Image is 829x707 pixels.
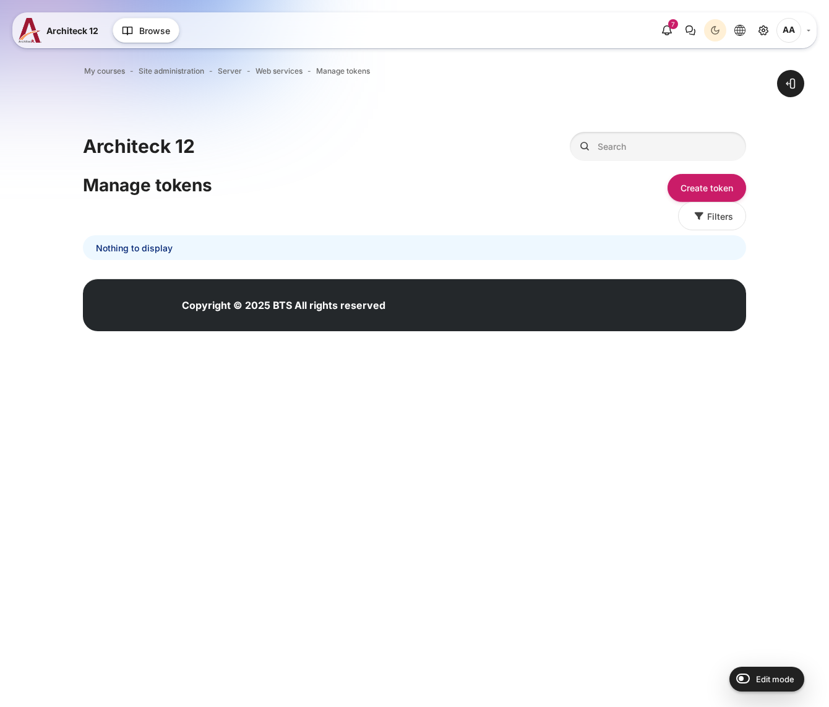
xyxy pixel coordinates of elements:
nav: Navigation bar [83,63,746,79]
h1: Architeck 12 [83,134,195,158]
span: Filters [707,210,733,223]
div: Dark Mode [706,21,724,40]
section: Content [83,173,746,260]
div: Nothing to display [83,235,746,261]
button: Light Mode Dark Mode [704,19,726,41]
strong: Copyright © 2025 BTS All rights reserved [182,299,385,311]
h2: Manage tokens [83,174,212,197]
a: User menu [776,18,810,43]
span: Architeck Admin [776,18,801,43]
button: Create token [668,174,746,202]
input: Search [570,132,746,161]
a: Server [218,66,242,77]
button: There are 0 unread conversations [679,19,702,41]
img: A12 [19,18,41,43]
button: Filters [678,202,746,230]
a: Web services [256,66,303,77]
a: Site administration [752,19,775,41]
a: A12 A12 Architeck 12 [19,18,103,43]
a: Manage tokens [316,66,370,77]
span: Edit mode [756,674,794,684]
span: Browse [139,24,170,37]
a: My courses [84,66,125,77]
button: Languages [729,19,751,41]
div: 7 [668,19,678,29]
div: Show notification window with 7 new notifications [656,19,678,41]
button: Browse [113,18,179,43]
a: Site administration [139,66,204,77]
span: Architeck 12 [46,24,98,37]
